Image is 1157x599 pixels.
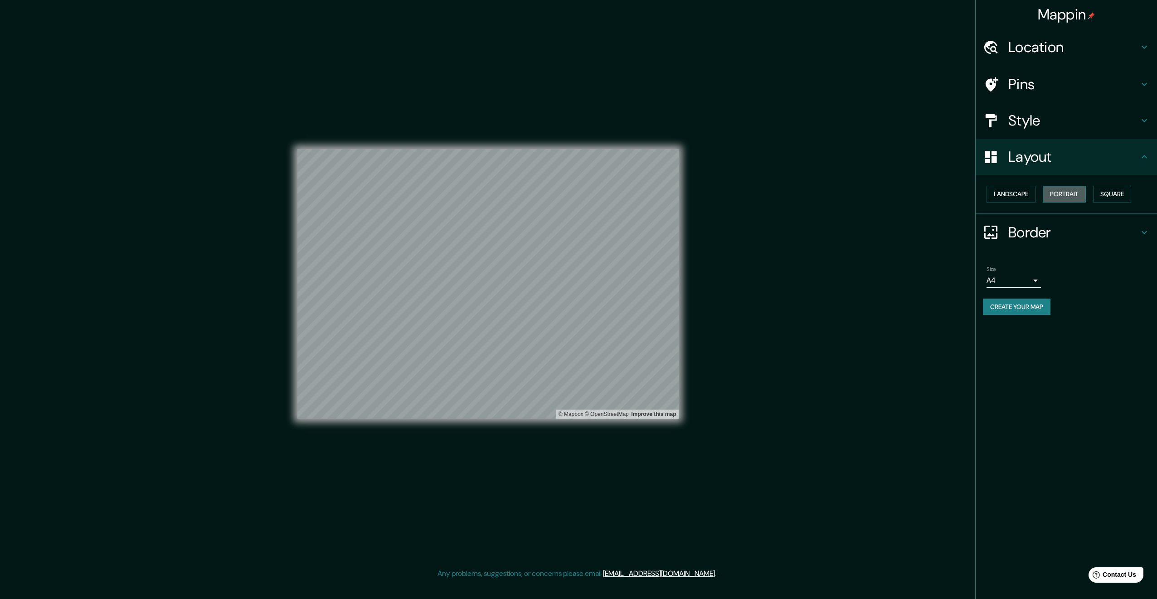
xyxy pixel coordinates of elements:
button: Create your map [983,299,1050,315]
p: Any problems, suggestions, or concerns please email . [438,568,716,579]
h4: Location [1008,38,1139,56]
div: Border [976,214,1157,251]
h4: Layout [1008,148,1139,166]
button: Landscape [987,186,1035,203]
iframe: Help widget launcher [1076,564,1147,589]
label: Size [987,265,996,273]
h4: Pins [1008,75,1139,93]
button: Square [1093,186,1131,203]
a: Map feedback [631,411,676,417]
h4: Mappin [1038,5,1095,24]
div: Pins [976,66,1157,102]
button: Portrait [1043,186,1086,203]
h4: Style [1008,111,1139,130]
div: . [716,568,718,579]
div: Layout [976,139,1157,175]
img: pin-icon.png [1088,12,1095,19]
div: . [718,568,719,579]
div: A4 [987,273,1041,288]
a: Mapbox [559,411,583,417]
div: Style [976,102,1157,139]
h4: Border [1008,223,1139,242]
div: Location [976,29,1157,65]
a: OpenStreetMap [585,411,629,417]
a: [EMAIL_ADDRESS][DOMAIN_NAME] [603,569,715,578]
canvas: Map [297,149,679,419]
